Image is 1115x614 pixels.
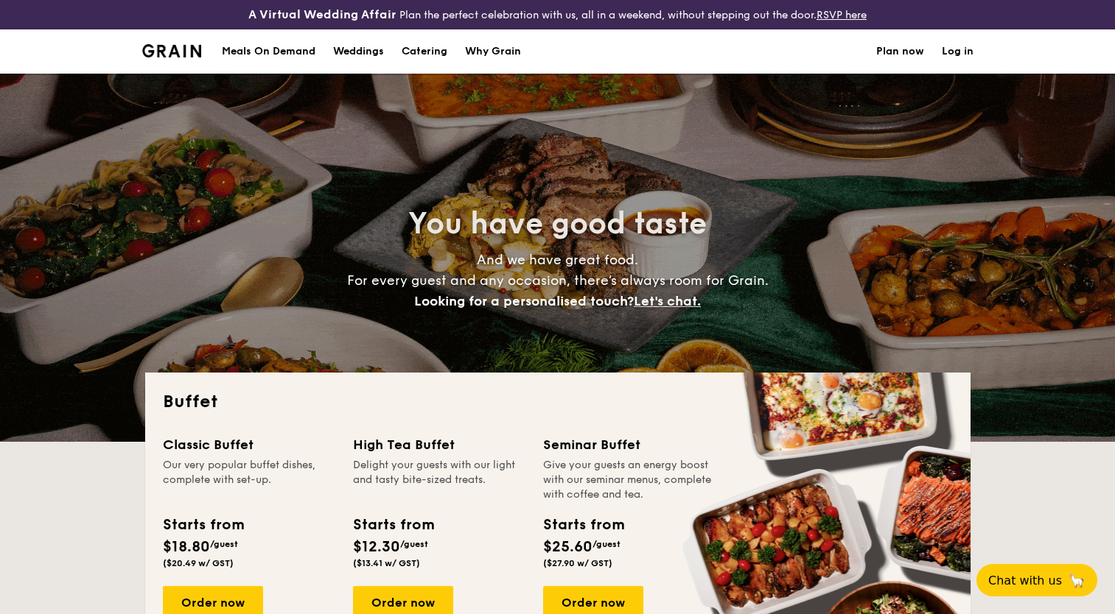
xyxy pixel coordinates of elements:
[634,293,701,309] span: Let's chat.
[353,458,525,502] div: Delight your guests with our light and tasty bite-sized treats.
[353,514,433,536] div: Starts from
[163,538,210,556] span: $18.80
[248,6,396,24] h4: A Virtual Wedding Affair
[142,44,202,57] img: Grain
[163,558,234,568] span: ($20.49 w/ GST)
[353,538,400,556] span: $12.30
[222,29,315,74] div: Meals On Demand
[186,6,929,24] div: Plan the perfect celebration with us, all in a weekend, without stepping out the door.
[543,514,623,536] div: Starts from
[347,252,769,309] span: And we have great food. For every guest and any occasion, there’s always room for Grain.
[817,9,867,21] a: RSVP here
[543,538,593,556] span: $25.60
[163,434,335,455] div: Classic Buffet
[353,558,420,568] span: ($13.41 w/ GST)
[876,29,924,74] a: Plan now
[1068,572,1086,589] span: 🦙
[400,539,428,549] span: /guest
[543,558,612,568] span: ($27.90 w/ GST)
[163,458,335,502] div: Our very popular buffet dishes, complete with set-up.
[393,29,456,74] a: Catering
[465,29,521,74] div: Why Grain
[333,29,384,74] div: Weddings
[408,206,707,241] span: You have good taste
[163,390,953,414] h2: Buffet
[142,44,202,57] a: Logotype
[593,539,621,549] span: /guest
[402,29,447,74] h1: Catering
[324,29,393,74] a: Weddings
[163,514,243,536] div: Starts from
[988,574,1062,587] span: Chat with us
[942,29,974,74] a: Log in
[213,29,324,74] a: Meals On Demand
[456,29,530,74] a: Why Grain
[210,539,238,549] span: /guest
[543,434,716,455] div: Seminar Buffet
[976,564,1097,596] button: Chat with us🦙
[414,293,634,309] span: Looking for a personalised touch?
[353,434,525,455] div: High Tea Buffet
[543,458,716,502] div: Give your guests an energy boost with our seminar menus, complete with coffee and tea.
